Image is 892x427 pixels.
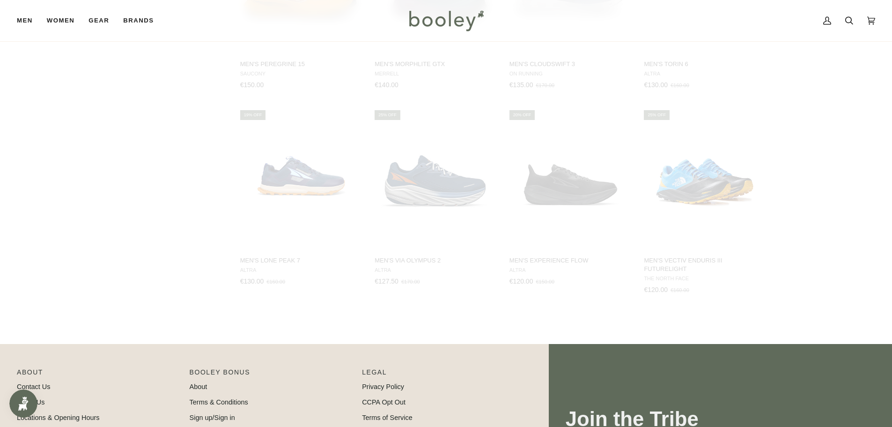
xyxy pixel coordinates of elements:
[362,383,404,390] a: Privacy Policy
[88,16,109,25] span: Gear
[17,16,33,25] span: Men
[190,367,353,382] p: Booley Bonus
[9,390,37,418] iframe: Button to open loyalty program pop-up
[17,383,50,390] a: Contact Us
[362,367,525,382] p: Pipeline_Footer Sub
[362,414,413,421] a: Terms of Service
[123,16,154,25] span: Brands
[190,383,207,390] a: About
[190,414,235,421] a: Sign up/Sign in
[17,367,180,382] p: Pipeline_Footer Main
[190,398,248,406] a: Terms & Conditions
[362,398,405,406] a: CCPA Opt Out
[405,7,487,34] img: Booley
[47,16,74,25] span: Women
[17,414,100,421] a: Locations & Opening Hours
